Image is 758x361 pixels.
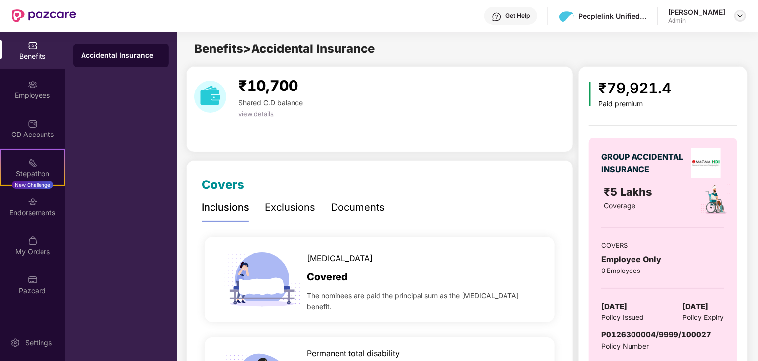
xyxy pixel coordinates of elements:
[307,290,540,312] span: The nominees are paid the principal sum as the [MEDICAL_DATA] benefit.
[691,148,721,178] img: insurerLogo
[10,338,20,348] img: svg+xml;base64,PHN2ZyBpZD0iU2V0dGluZy0yMHgyMCIgeG1sbnM9Imh0dHA6Ly93d3cudzMub3JnLzIwMDAvc3ZnIiB3aW...
[28,236,38,246] img: svg+xml;base64,PHN2ZyBpZD0iTXlfT3JkZXJzIiBkYXRhLW5hbWU9Ik15IE9yZGVycyIgeG1sbnM9Imh0dHA6Ly93d3cudz...
[28,119,38,129] img: svg+xml;base64,PHN2ZyBpZD0iQ0RfQWNjb3VudHMiIGRhdGEtbmFtZT0iQ0QgQWNjb3VudHMiIHhtbG5zPSJodHRwOi8vd3...
[307,270,348,285] span: Covered
[599,77,672,100] div: ₹79,921.4
[604,185,656,198] span: ₹5 Lakhs
[219,237,305,322] img: icon
[668,17,725,25] div: Admin
[736,12,744,20] img: svg+xml;base64,PHN2ZyBpZD0iRHJvcGRvd24tMzJ4MzIiIHhtbG5zPSJodHRwOi8vd3d3LnczLm9yZy8yMDAwL3N2ZyIgd2...
[28,80,38,90] img: svg+xml;base64,PHN2ZyBpZD0iRW1wbG95ZWVzIiB4bWxucz0iaHR0cDovL3d3dy53My5vcmcvMjAwMC9zdmciIHdpZHRoPS...
[589,82,591,106] img: icon
[601,312,644,323] span: Policy Issued
[28,158,38,168] img: svg+xml;base64,PHN2ZyB4bWxucz0iaHR0cDovL3d3dy53My5vcmcvMjAwMC9zdmciIHdpZHRoPSIyMSIgaGVpZ2h0PSIyMC...
[202,200,249,215] div: Inclusions
[12,9,76,22] img: New Pazcare Logo
[668,7,725,17] div: [PERSON_NAME]
[601,266,724,275] div: 0 Employees
[194,81,226,113] img: download
[683,301,709,313] span: [DATE]
[700,183,732,216] img: policyIcon
[81,50,161,60] div: Accidental Insurance
[578,11,647,21] div: Peoplelink Unified Communications Private Ltd
[202,176,244,194] div: Covers
[265,200,315,215] div: Exclusions
[505,12,530,20] div: Get Help
[238,110,274,118] span: view details
[601,342,649,350] span: Policy Number
[492,12,502,22] img: svg+xml;base64,PHN2ZyBpZD0iSGVscC0zMngzMiIgeG1sbnM9Imh0dHA6Ly93d3cudzMub3JnLzIwMDAvc3ZnIiB3aWR0aD...
[601,240,724,250] div: COVERS
[683,312,724,323] span: Policy Expiry
[28,41,38,50] img: svg+xml;base64,PHN2ZyBpZD0iQmVuZWZpdHMiIHhtbG5zPSJodHRwOi8vd3d3LnczLm9yZy8yMDAwL3N2ZyIgd2lkdGg9Ij...
[28,275,38,285] img: svg+xml;base64,PHN2ZyBpZD0iUGF6Y2FyZCIgeG1sbnM9Imh0dHA6Ly93d3cudzMub3JnLzIwMDAvc3ZnIiB3aWR0aD0iMj...
[238,98,303,107] span: Shared C.D balance
[28,197,38,207] img: svg+xml;base64,PHN2ZyBpZD0iRW5kb3JzZW1lbnRzIiB4bWxucz0iaHR0cDovL3d3dy53My5vcmcvMjAwMC9zdmciIHdpZH...
[1,169,64,179] div: Stepathon
[22,338,55,348] div: Settings
[599,100,672,108] div: Paid premium
[601,330,711,339] span: P0126300004/9999/100027
[307,347,400,360] span: Permanent total disability
[559,9,574,23] img: download.png
[601,151,688,176] div: GROUP ACCIDENTAL INSURANCE
[194,42,375,56] span: Benefits > Accidental Insurance
[238,77,298,94] span: ₹10,700
[604,201,636,210] span: Coverage
[601,253,724,266] div: Employee Only
[331,200,385,215] div: Documents
[12,181,53,189] div: New Challenge
[601,301,627,313] span: [DATE]
[307,252,373,265] span: [MEDICAL_DATA]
